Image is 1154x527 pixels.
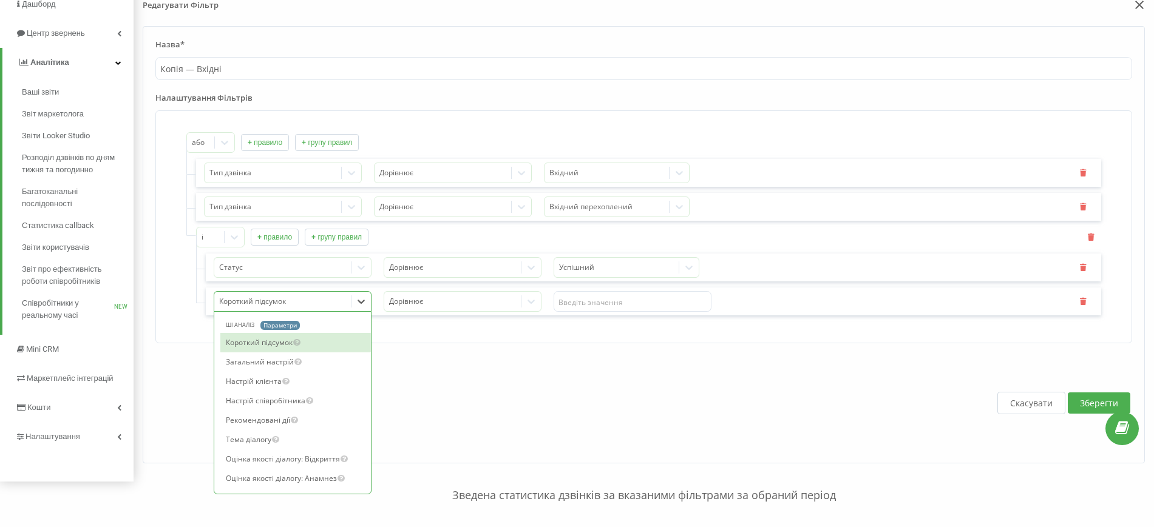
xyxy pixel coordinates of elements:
[2,48,134,77] a: Аналiтика
[22,215,134,237] a: Статистика callback
[155,57,1132,80] input: Введіть назву
[220,391,371,411] div: Настрій співробітника
[22,237,134,258] a: Звіти користувачів
[27,374,114,383] span: Маркетплейс інтеграцій
[220,430,371,449] div: Тема діалогу
[30,58,69,67] span: Аналiтика
[337,472,345,480] i: Оцінка від 1 до 5 анамнезу діалогу: чи отримав менеджер від клієнта детальну інформацію про його ...
[25,432,80,441] span: Налаштування
[220,372,371,391] div: Настрій клієнта
[22,152,127,176] span: Розподіл дзвінків по дням тижня та погодинно
[1075,263,1093,273] button: Видалити правило
[241,134,289,151] button: + правило
[282,375,290,383] i: Настрій клієнта одним словом.
[22,258,134,292] a: Звіт про ефективність роботи співробітників
[294,356,302,363] i: Опис настрою розмови загалом і якщо він змінювався під час розмови, то яким чином.
[22,263,127,287] span: Звіт про ефективність роботи співробітників
[350,492,359,499] i: Оцінка від 1 до 5 презентації у діалозі: чи повідомив менеджер інформацію про компанію та продукт.
[22,297,114,321] span: Співробітники у реальному часі
[305,229,368,246] button: + групу правил
[27,403,50,412] span: Кошти
[26,344,59,354] span: Mini CRM
[290,414,299,421] i: Наступні кроки, які обговорювалися під час дзвінка і рекомендовані наступні дії.
[226,319,254,331] span: ШІ аналіз
[22,125,134,147] a: Звіти Looker Studio
[1075,168,1093,178] button: Видалити правило
[22,241,89,253] span: Звіти користувачів
[22,81,134,103] a: Ваші звіти
[220,333,371,352] div: Короткий підсумок
[220,411,371,430] div: Рекомендовані дії
[143,463,1145,503] p: Зведена статистика дзвінків за вказаними фільтрами за обраний період
[220,352,371,372] div: Загальний настрій
[220,488,371,508] div: Оцінка якості діалогу: Презентація
[220,469,371,488] div: Оцінка якості діалогу: Анамнез
[22,292,134,326] a: Співробітники у реальному часіNEW
[155,39,1132,57] label: Назва*
[251,229,299,246] button: + правило
[554,291,711,312] input: Введіть значення
[155,92,1132,110] label: Налаштування Фільтрів
[27,29,85,38] span: Центр звернень
[22,103,134,125] a: Звіт маркетолога
[22,86,59,98] span: Ваші звіти
[22,130,90,142] span: Звіти Looker Studio
[295,134,359,151] button: + групу правил
[22,220,94,232] span: Статистика callback
[186,132,1101,315] div: Query builder
[22,186,127,210] span: Багатоканальні послідовності
[260,321,300,330] span: параметри
[271,434,280,441] i: Підсумок діалогу одним реченням.
[220,449,371,469] div: Оцінка якості діалогу: Відкриття
[22,181,134,215] a: Багатоканальні послідовності
[997,392,1065,414] button: Скасувати
[1075,297,1093,307] button: Видалити правило
[22,147,134,181] a: Розподіл дзвінків по дням тижня та погодинно
[340,453,348,460] i: Оцінка від 1 до 5 відкриття діалогу: чи привітався менеджер, чи назвав своє ім'я та назву компані...
[1075,202,1093,212] button: Видалити правило
[305,395,314,402] i: Настрій співробітника одним словом.
[1068,392,1130,414] button: Зберегти
[293,337,301,344] i: Короткий підсумок діалогу.
[22,108,84,120] span: Звіт маркетолога
[196,227,1101,315] div: Rule group at path 2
